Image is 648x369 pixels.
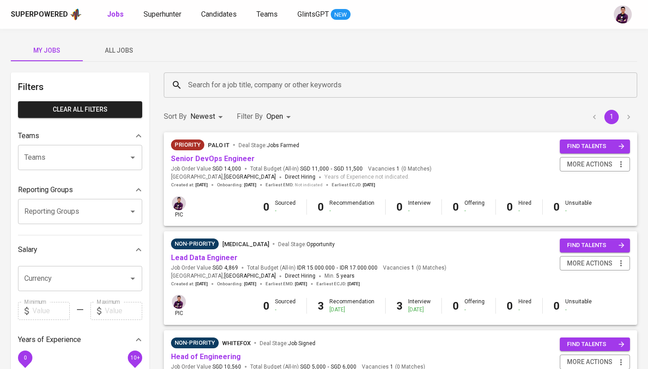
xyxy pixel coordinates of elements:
[171,139,204,150] div: New Job received from Demand Team
[410,264,414,272] span: 1
[464,298,485,313] div: Offering
[266,112,283,121] span: Open
[88,45,149,56] span: All Jobs
[172,295,186,309] img: erwin@glints.com
[453,300,459,312] b: 0
[263,201,270,213] b: 0
[212,165,241,173] span: SGD 14,000
[383,264,446,272] span: Vacancies ( 0 Matches )
[560,157,630,172] button: more actions
[18,334,81,345] p: Years of Experience
[217,281,256,287] span: Onboarding :
[263,300,270,312] b: 0
[18,127,142,145] div: Teams
[295,182,323,188] span: Not indicated
[190,108,226,125] div: Newest
[331,10,351,19] span: NEW
[171,294,187,317] div: pic
[565,298,592,313] div: Unsuitable
[171,272,276,281] span: [GEOGRAPHIC_DATA] ,
[518,207,531,215] div: -
[18,244,37,255] p: Salary
[297,9,351,20] a: GlintsGPT NEW
[171,264,238,272] span: Job Order Value
[260,340,315,346] span: Deal Stage :
[567,356,612,368] span: more actions
[306,241,335,247] span: Opportunity
[567,141,625,152] span: find talents
[340,264,378,272] span: IDR 17.000.000
[171,195,187,219] div: pic
[18,181,142,199] div: Reporting Groups
[586,110,637,124] nav: pagination navigation
[201,10,237,18] span: Candidates
[238,142,299,148] span: Deal Stage :
[318,201,324,213] b: 0
[329,207,374,215] div: -
[265,182,323,188] span: Earliest EMD :
[201,9,238,20] a: Candidates
[464,199,485,215] div: Offering
[244,281,256,287] span: [DATE]
[337,264,338,272] span: -
[222,241,269,247] span: [MEDICAL_DATA]
[518,199,531,215] div: Hired
[288,340,315,346] span: Job Signed
[275,199,296,215] div: Sourced
[614,5,632,23] img: erwin@glints.com
[553,201,560,213] b: 0
[256,9,279,20] a: Teams
[32,302,70,320] input: Value
[285,174,315,180] span: Direct Hiring
[247,264,378,272] span: Total Budget (All-In)
[18,241,142,259] div: Salary
[336,273,355,279] span: 5 years
[560,139,630,153] button: find talents
[222,340,251,346] span: Whitefox
[278,241,335,247] span: Deal Stage :
[107,9,126,20] a: Jobs
[171,140,204,149] span: Priority
[275,298,296,313] div: Sourced
[300,165,329,173] span: SGD 11,000
[275,207,296,215] div: -
[171,337,219,348] div: Pending Client’s Feedback
[560,337,630,351] button: find talents
[171,154,255,163] a: Senior DevOps Engineer
[518,298,531,313] div: Hired
[190,111,215,122] p: Newest
[256,10,278,18] span: Teams
[331,165,332,173] span: -
[126,151,139,164] button: Open
[507,300,513,312] b: 0
[171,281,208,287] span: Created at :
[18,331,142,349] div: Years of Experience
[171,338,219,347] span: Non-Priority
[324,273,355,279] span: Min.
[567,159,612,170] span: more actions
[195,281,208,287] span: [DATE]
[171,253,238,262] a: Lead Data Engineer
[332,182,375,188] span: Earliest ECJD :
[324,173,409,182] span: Years of Experience not indicated.
[171,165,241,173] span: Job Order Value
[297,264,335,272] span: IDR 15.000.000
[224,173,276,182] span: [GEOGRAPHIC_DATA]
[217,182,256,188] span: Onboarding :
[244,182,256,188] span: [DATE]
[25,104,135,115] span: Clear All filters
[18,101,142,118] button: Clear All filters
[295,281,307,287] span: [DATE]
[126,272,139,285] button: Open
[11,9,68,20] div: Superpowered
[368,165,432,173] span: Vacancies ( 0 Matches )
[144,10,181,18] span: Superhunter
[347,281,360,287] span: [DATE]
[265,281,307,287] span: Earliest EMD :
[107,10,124,18] b: Jobs
[297,10,329,18] span: GlintsGPT
[565,207,592,215] div: -
[250,165,363,173] span: Total Budget (All-In)
[329,199,374,215] div: Recommendation
[11,8,82,21] a: Superpoweredapp logo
